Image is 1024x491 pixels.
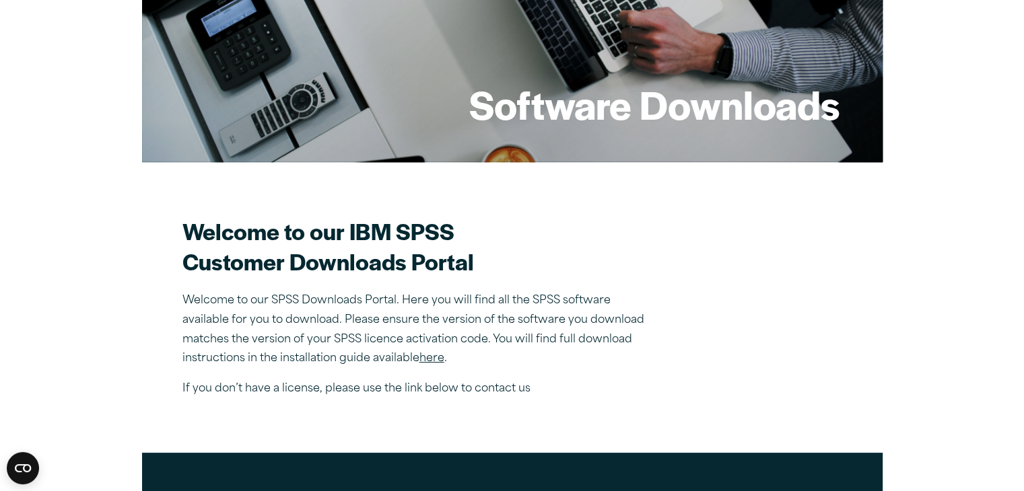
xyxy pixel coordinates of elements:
a: here [419,353,444,364]
h1: Software Downloads [469,78,840,130]
button: Open CMP widget [7,452,39,484]
p: If you don’t have a license, please use the link below to contact us [182,379,654,399]
h2: Welcome to our IBM SPSS Customer Downloads Portal [182,216,654,276]
p: Welcome to our SPSS Downloads Portal. Here you will find all the SPSS software available for you ... [182,291,654,369]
